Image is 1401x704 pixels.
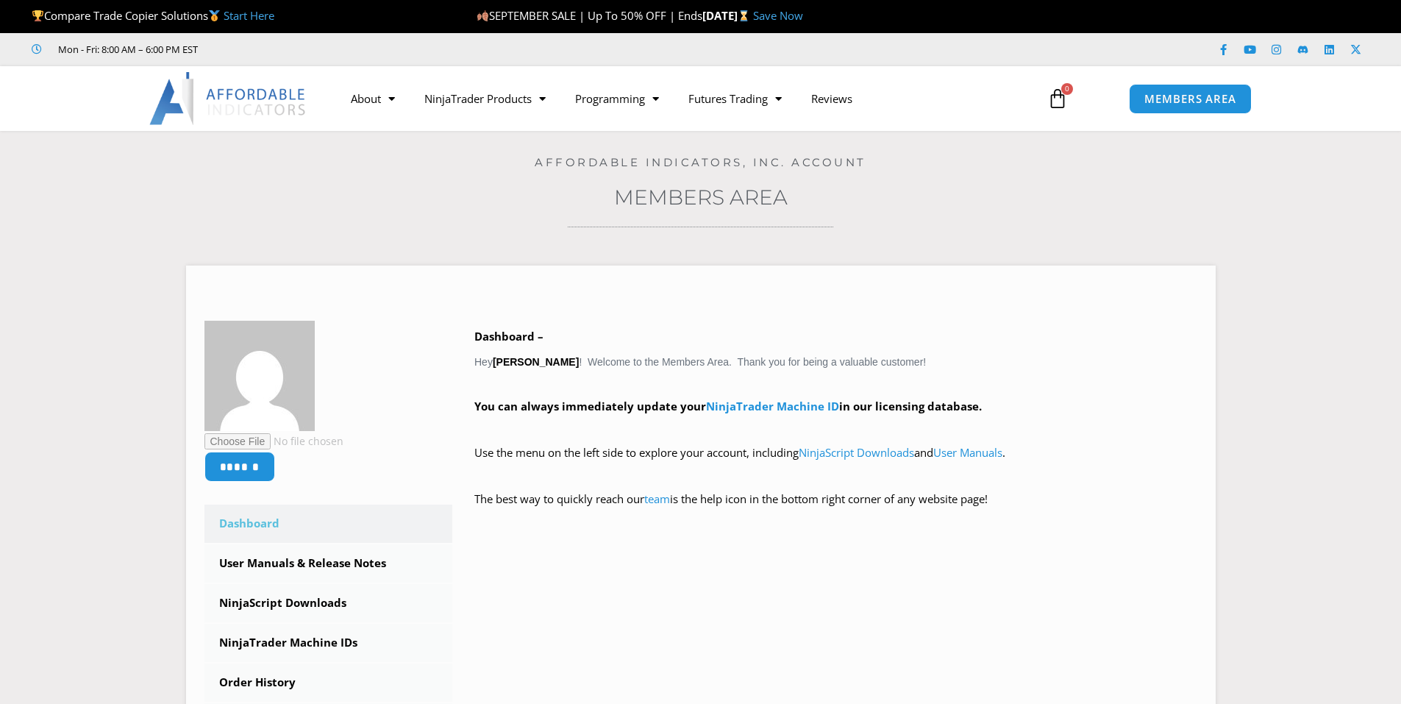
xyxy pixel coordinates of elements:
span: MEMBERS AREA [1144,93,1236,104]
a: NinjaTrader Products [410,82,560,115]
a: NinjaScript Downloads [204,584,453,622]
span: SEPTEMBER SALE | Up To 50% OFF | Ends [477,8,702,23]
img: 🍂 [477,10,488,21]
a: team [644,491,670,506]
div: Hey ! Welcome to the Members Area. Thank you for being a valuable customer! [474,327,1197,530]
a: Reviews [796,82,867,115]
a: NinjaTrader Machine ID [706,399,839,413]
a: User Manuals & Release Notes [204,544,453,583]
p: Use the menu on the left side to explore your account, including and . [474,443,1197,484]
img: 43b79294152b9db9793a607e7153be2daf7aa8806263d98ad70da66579c29b20 [204,321,315,431]
span: 0 [1061,83,1073,95]
a: Futures Trading [674,82,796,115]
img: 🥇 [209,10,220,21]
a: NinjaScript Downloads [799,445,914,460]
a: Save Now [753,8,803,23]
img: 🏆 [32,10,43,21]
a: User Manuals [933,445,1002,460]
strong: [PERSON_NAME] [493,356,579,368]
a: About [336,82,410,115]
a: MEMBERS AREA [1129,84,1252,114]
iframe: Customer reviews powered by Trustpilot [218,42,439,57]
a: Start Here [224,8,274,23]
a: Order History [204,664,453,702]
a: Programming [560,82,674,115]
b: Dashboard – [474,329,543,344]
img: ⌛ [738,10,749,21]
span: Compare Trade Copier Solutions [32,8,274,23]
p: The best way to quickly reach our is the help icon in the bottom right corner of any website page! [474,489,1197,530]
nav: Menu [336,82,1030,115]
strong: You can always immediately update your in our licensing database. [474,399,982,413]
img: LogoAI | Affordable Indicators – NinjaTrader [149,72,307,125]
span: Mon - Fri: 8:00 AM – 6:00 PM EST [54,40,198,58]
a: Members Area [614,185,788,210]
a: 0 [1025,77,1090,120]
strong: [DATE] [702,8,753,23]
a: Dashboard [204,505,453,543]
a: Affordable Indicators, Inc. Account [535,155,866,169]
a: NinjaTrader Machine IDs [204,624,453,662]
